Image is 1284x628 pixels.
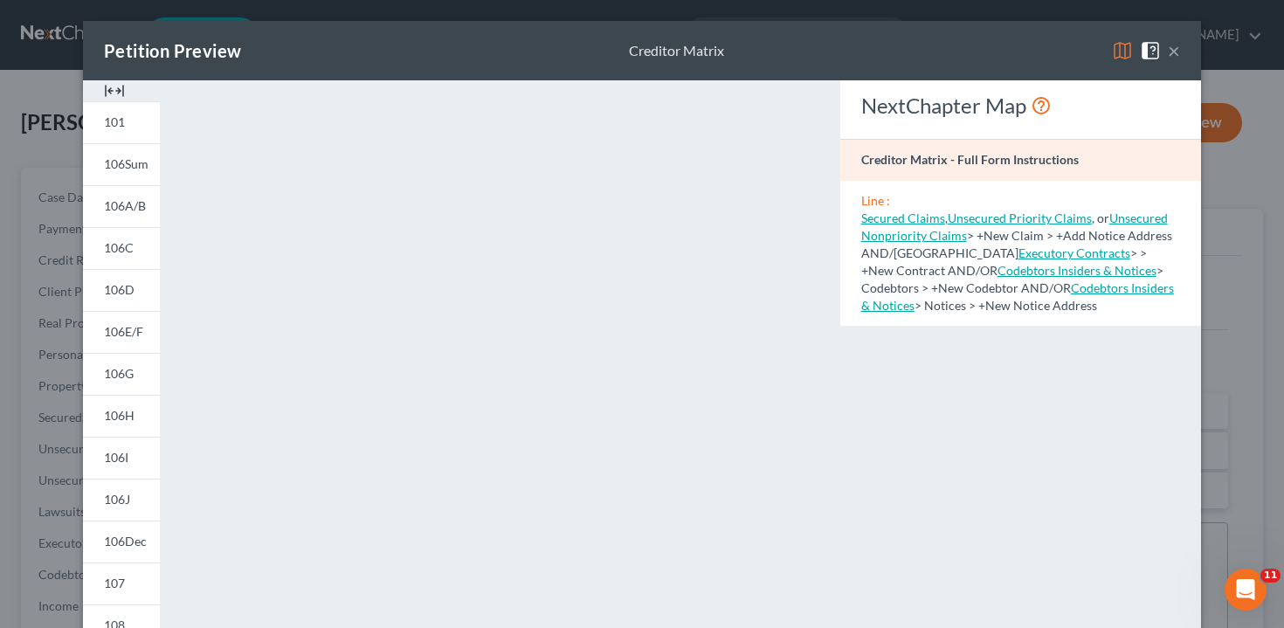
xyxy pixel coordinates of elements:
[861,210,945,225] a: Secured Claims
[861,193,890,208] span: Line :
[83,395,160,437] a: 106H
[83,562,160,604] a: 107
[104,576,125,590] span: 107
[83,185,160,227] a: 106A/B
[629,41,724,61] div: Creditor Matrix
[83,521,160,562] a: 106Dec
[104,156,148,171] span: 106Sum
[1225,569,1267,611] iframe: Intercom live chat
[861,210,948,225] span: ,
[104,366,134,381] span: 106G
[83,311,160,353] a: 106E/F
[104,534,147,549] span: 106Dec
[104,324,143,339] span: 106E/F
[104,240,134,255] span: 106C
[861,245,1147,278] span: > > +New Contract AND/OR
[83,227,160,269] a: 106C
[83,479,160,521] a: 106J
[1168,40,1180,61] button: ×
[861,210,1168,243] a: Unsecured Nonpriority Claims
[861,280,1174,313] span: > Notices > +New Notice Address
[948,210,1092,225] a: Unsecured Priority Claims
[1112,40,1133,61] img: map-eea8200ae884c6f1103ae1953ef3d486a96c86aabb227e865a55264e3737af1f.svg
[104,450,128,465] span: 106I
[83,269,160,311] a: 106D
[1260,569,1281,583] span: 11
[83,101,160,143] a: 101
[83,353,160,395] a: 106G
[998,263,1156,278] a: Codebtors Insiders & Notices
[861,263,1163,295] span: > Codebtors > +New Codebtor AND/OR
[861,152,1079,167] strong: Creditor Matrix - Full Form Instructions
[1018,245,1130,260] a: Executory Contracts
[83,437,160,479] a: 106I
[861,210,1172,260] span: > +New Claim > +Add Notice Address AND/[GEOGRAPHIC_DATA]
[104,408,135,423] span: 106H
[1140,40,1161,61] img: help-close-5ba153eb36485ed6c1ea00a893f15db1cb9b99d6cae46e1a8edb6c62d00a1a76.svg
[104,492,130,507] span: 106J
[104,80,125,101] img: expand-e0f6d898513216a626fdd78e52531dac95497ffd26381d4c15ee2fc46db09dca.svg
[948,210,1109,225] span: , or
[861,280,1174,313] a: Codebtors Insiders & Notices
[861,92,1180,120] div: NextChapter Map
[83,143,160,185] a: 106Sum
[104,38,241,63] div: Petition Preview
[104,114,125,129] span: 101
[104,282,135,297] span: 106D
[104,198,146,213] span: 106A/B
